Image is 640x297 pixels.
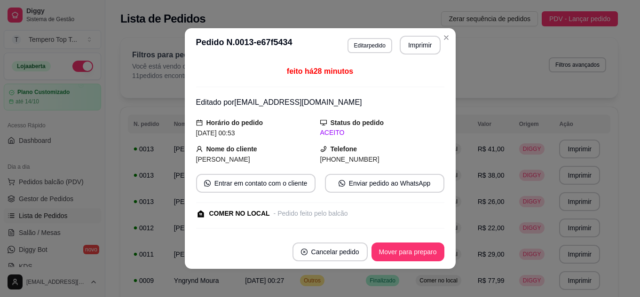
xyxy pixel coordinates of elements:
button: close-circleCancelar pedido [292,242,368,261]
span: whats-app [339,180,345,187]
h3: Pedido N. 0013-e67f5434 [196,36,292,55]
span: feito há 28 minutos [287,67,353,75]
span: close-circle [301,249,308,255]
span: Editado por [EMAIL_ADDRESS][DOMAIN_NAME] [196,98,362,106]
button: Close [439,30,454,45]
div: ACEITO [320,128,444,138]
span: [PERSON_NAME] [196,156,250,163]
button: whats-appEnviar pedido ao WhatsApp [325,174,444,193]
span: user [196,146,203,152]
div: COMER NO LOCAL [209,209,270,219]
span: whats-app [204,180,211,187]
strong: Nome do cliente [206,145,257,153]
div: - Pedido feito pelo balcão [274,209,348,219]
strong: Telefone [331,145,357,153]
span: calendar [196,119,203,126]
span: [PHONE_NUMBER] [320,156,379,163]
span: desktop [320,119,327,126]
span: phone [320,146,327,152]
button: whats-appEntrar em contato com o cliente [196,174,316,193]
span: [DATE] 00:53 [196,129,235,137]
button: Editarpedido [348,38,392,53]
button: Mover para preparo [371,242,444,261]
button: Imprimir [400,36,441,55]
strong: Status do pedido [331,119,384,126]
strong: Horário do pedido [206,119,263,126]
